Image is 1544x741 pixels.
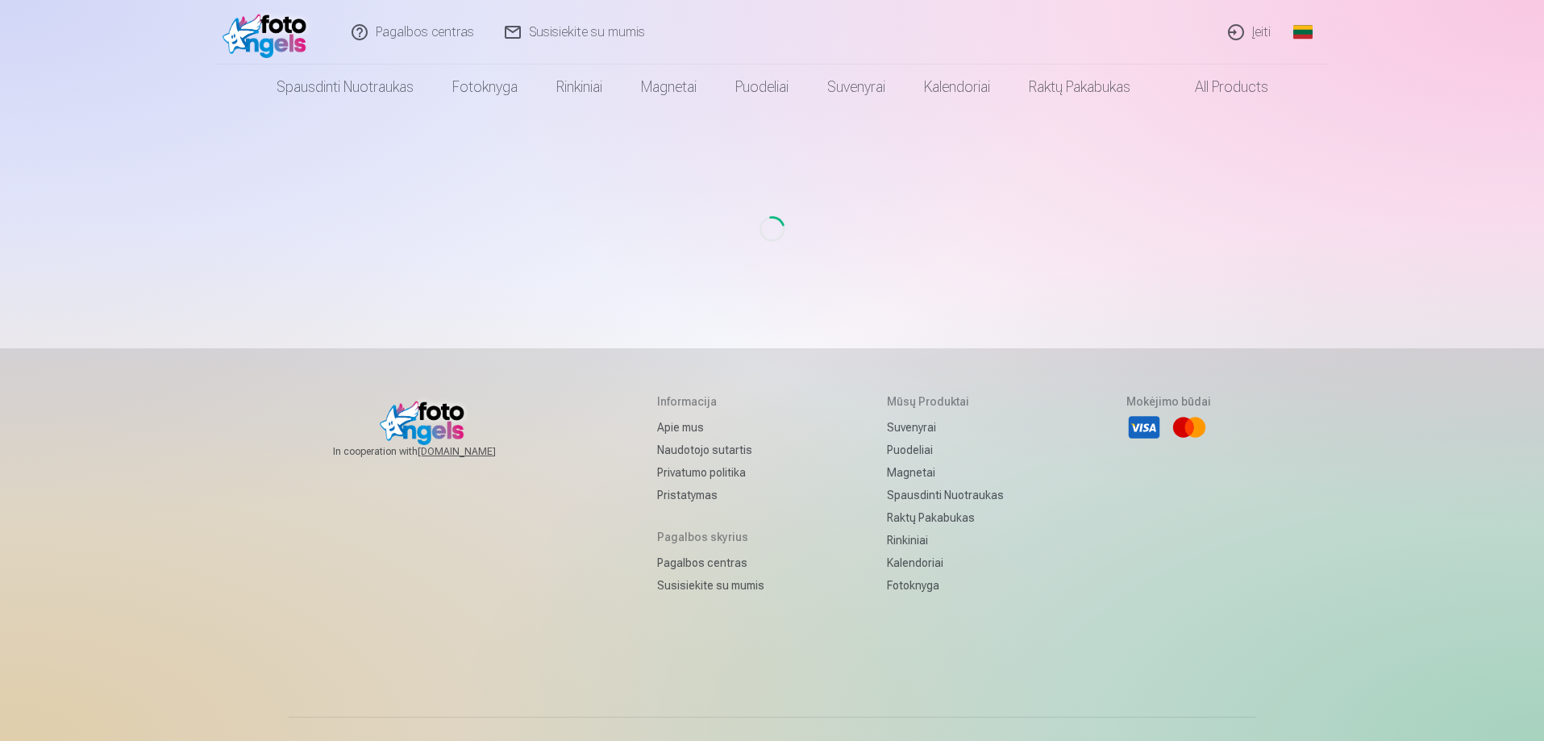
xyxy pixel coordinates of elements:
[887,416,1004,439] a: Suvenyrai
[657,552,764,574] a: Pagalbos centras
[887,461,1004,484] a: Magnetai
[808,65,905,110] a: Suvenyrai
[716,65,808,110] a: Puodeliai
[887,552,1004,574] a: Kalendoriai
[905,65,1009,110] a: Kalendoriai
[887,439,1004,461] a: Puodeliai
[622,65,716,110] a: Magnetai
[657,484,764,506] a: Pristatymas
[418,445,535,458] a: [DOMAIN_NAME]
[887,574,1004,597] a: Fotoknyga
[657,439,764,461] a: Naudotojo sutartis
[1126,410,1162,445] li: Visa
[887,393,1004,410] h5: Mūsų produktai
[333,445,535,458] span: In cooperation with
[887,484,1004,506] a: Spausdinti nuotraukas
[257,65,433,110] a: Spausdinti nuotraukas
[657,416,764,439] a: Apie mus
[223,6,315,58] img: /fa2
[1172,410,1207,445] li: Mastercard
[537,65,622,110] a: Rinkiniai
[657,574,764,597] a: Susisiekite su mumis
[1150,65,1288,110] a: All products
[887,506,1004,529] a: Raktų pakabukas
[657,529,764,545] h5: Pagalbos skyrius
[887,529,1004,552] a: Rinkiniai
[433,65,537,110] a: Fotoknyga
[1009,65,1150,110] a: Raktų pakabukas
[1126,393,1211,410] h5: Mokėjimo būdai
[657,461,764,484] a: Privatumo politika
[657,393,764,410] h5: Informacija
